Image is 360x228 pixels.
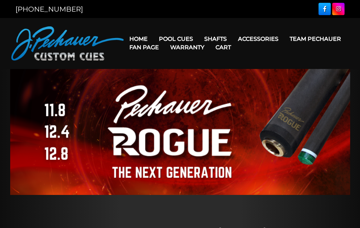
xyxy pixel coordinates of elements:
img: Pechauer Custom Cues [11,26,124,61]
a: Team Pechauer [284,30,347,48]
a: Accessories [232,30,284,48]
a: Fan Page [124,38,165,56]
a: [PHONE_NUMBER] [15,5,83,13]
a: Shafts [199,30,232,48]
a: Cart [210,38,237,56]
a: Pool Cues [153,30,199,48]
a: Warranty [165,38,210,56]
a: Home [124,30,153,48]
